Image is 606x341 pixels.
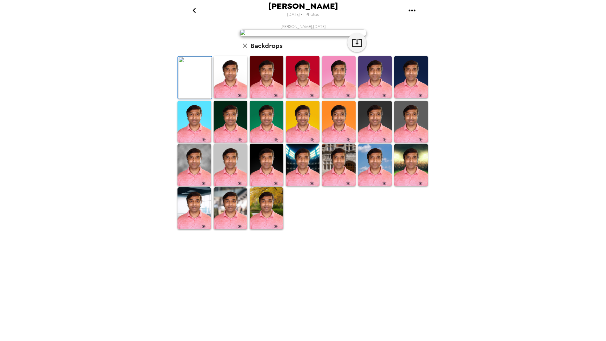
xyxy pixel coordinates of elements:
img: Original [178,57,212,99]
h6: Backdrops [250,41,282,51]
span: [PERSON_NAME] [268,2,338,10]
span: [DATE] • 1 Photos [287,10,319,19]
img: user [240,29,366,36]
span: [PERSON_NAME] , [DATE] [280,24,326,29]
